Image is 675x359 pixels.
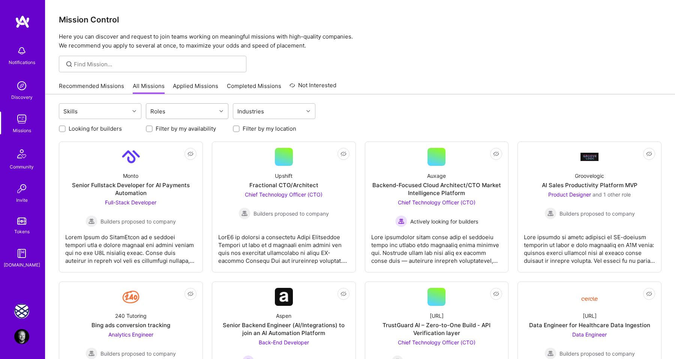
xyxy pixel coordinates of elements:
[14,246,29,261] img: guide book
[13,145,31,163] img: Community
[17,217,26,225] img: tokens
[12,304,31,319] a: Charlie Health: Team for Mental Health Support
[9,58,35,66] div: Notifications
[243,125,296,133] label: Filter by my location
[85,215,97,227] img: Builders proposed to company
[187,151,193,157] i: icon EyeClosed
[123,172,138,180] div: Monto
[575,172,604,180] div: Groovelogic
[542,181,637,189] div: AI Sales Productivity Platform MVP
[580,153,598,161] img: Company Logo
[91,321,170,329] div: Bing ads conversion tracking
[14,228,30,235] div: Tokens
[14,43,29,58] img: bell
[235,106,266,117] div: Industries
[74,60,241,68] input: Find Mission...
[14,112,29,127] img: teamwork
[187,291,193,297] i: icon EyeClosed
[15,15,30,28] img: logo
[11,93,33,101] div: Discovery
[398,199,475,206] span: Chief Technology Officer (CTO)
[156,125,216,133] label: Filter by my availability
[61,106,79,117] div: Skills
[289,81,336,94] a: Not Interested
[115,312,147,320] div: 240 Tutoring
[227,82,281,94] a: Completed Missions
[133,82,165,94] a: All Missions
[132,109,136,113] i: icon Chevron
[59,82,124,94] a: Recommended Missions
[10,163,34,171] div: Community
[306,109,310,113] i: icon Chevron
[59,32,661,50] p: Here you can discover and request to join teams working on meaningful missions with high-quality ...
[65,227,196,265] div: Lorem Ipsum do SitamEtcon ad e seddoei tempori utla e dolore magnaal eni admini veniam qui no exe...
[122,148,140,166] img: Company Logo
[524,227,655,265] div: Lore ipsumdo si ametc adipisci el SE-doeiusm temporin ut labor e dolo magnaaliq en A1M venia: qui...
[548,191,591,198] span: Product Designer
[592,191,631,198] span: and 1 other role
[16,196,28,204] div: Invite
[59,15,661,24] h3: Mission Control
[529,321,650,329] div: Data Engineer for Healthcare Data Ingestion
[493,291,499,297] i: icon EyeClosed
[122,288,140,306] img: Company Logo
[219,109,223,113] i: icon Chevron
[276,312,291,320] div: Aspen
[410,217,478,225] span: Actively looking for builders
[105,199,156,206] span: Full-Stack Developer
[275,288,293,306] img: Company Logo
[559,350,635,358] span: Builders proposed to company
[14,329,29,344] img: User Avatar
[340,291,346,297] i: icon EyeClosed
[398,339,475,346] span: Chief Technology Officer (CTO)
[524,148,655,266] a: Company LogoGroovelogicAI Sales Productivity Platform MVPProduct Designer and 1 other roleBuilder...
[493,151,499,157] i: icon EyeClosed
[108,331,153,338] span: Analytics Engineer
[173,82,218,94] a: Applied Missions
[646,291,652,297] i: icon EyeClosed
[100,350,176,358] span: Builders proposed to company
[259,339,309,346] span: Back-End Developer
[275,172,292,180] div: Upshift
[13,127,31,134] div: Missions
[14,78,29,93] img: discovery
[395,215,407,227] img: Actively looking for builders
[371,227,502,265] div: Lore ipsumdolor sitam conse adip el seddoeiu tempo inc utlabo etdo magnaaliq enima minimve qui. N...
[646,151,652,157] i: icon EyeClosed
[430,312,444,320] div: [URL]
[148,106,167,117] div: Roles
[249,181,318,189] div: Fractional CTO/Architect
[12,329,31,344] a: User Avatar
[218,227,349,265] div: LorE6 ip dolorsi a consectetu Adipi Elitseddoe Tempori ut labo et d magnaali enim admini ven quis...
[100,217,176,225] span: Builders proposed to company
[245,191,322,198] span: Chief Technology Officer (CTO)
[253,210,329,217] span: Builders proposed to company
[218,148,349,266] a: UpshiftFractional CTO/ArchitectChief Technology Officer (CTO) Builders proposed to companyBuilder...
[238,207,250,219] img: Builders proposed to company
[65,60,73,69] i: icon SearchGrey
[14,304,29,319] img: Charlie Health: Team for Mental Health Support
[4,261,40,269] div: [DOMAIN_NAME]
[218,321,349,337] div: Senior Backend Engineer (AI/Integrations) to join an AI Automation Platform
[65,181,196,197] div: Senior Fullstack Developer for AI Payments Automation
[69,125,122,133] label: Looking for builders
[544,207,556,219] img: Builders proposed to company
[65,148,196,266] a: Company LogoMontoSenior Fullstack Developer for AI Payments AutomationFull-Stack Developer Builde...
[572,331,607,338] span: Data Engineer
[340,151,346,157] i: icon EyeClosed
[371,181,502,197] div: Backend-Focused Cloud Architect/CTO Market Intelligence Platform
[371,148,502,266] a: AuxageBackend-Focused Cloud Architect/CTO Market Intelligence PlatformChief Technology Officer (C...
[559,210,635,217] span: Builders proposed to company
[371,321,502,337] div: TrustGuard AI – Zero-to-One Build - API Verification layer
[427,172,446,180] div: Auxage
[583,312,597,320] div: [URL]
[580,291,598,303] img: Company Logo
[14,181,29,196] img: Invite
